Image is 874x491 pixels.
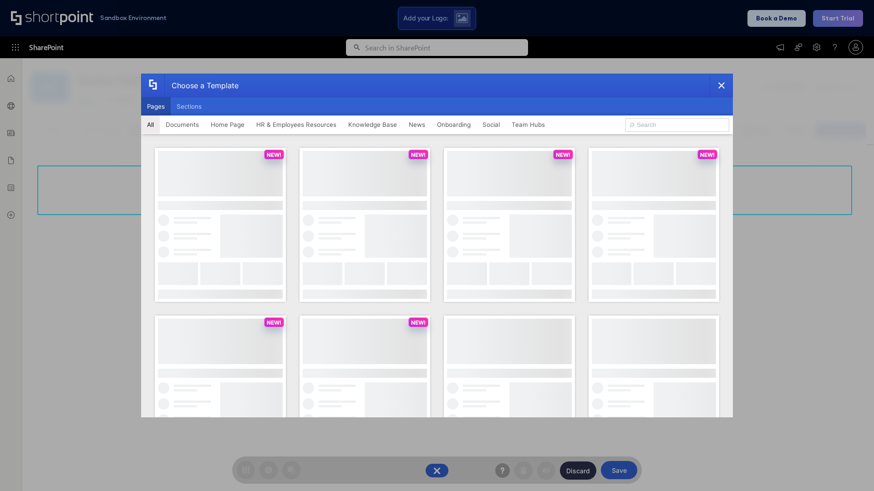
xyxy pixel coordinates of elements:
[556,151,570,158] p: NEW!
[506,115,551,134] button: Team Hubs
[267,151,281,158] p: NEW!
[477,115,506,134] button: Social
[141,115,160,134] button: All
[431,115,477,134] button: Onboarding
[342,115,403,134] button: Knowledge Base
[164,74,239,97] div: Choose a Template
[625,118,729,132] input: Search
[700,151,715,158] p: NEW!
[141,74,733,417] div: template selector
[205,115,250,134] button: Home Page
[828,447,874,491] iframe: Chat Widget
[411,151,426,158] p: NEW!
[250,115,342,134] button: HR & Employees Resources
[267,319,281,326] p: NEW!
[160,115,205,134] button: Documents
[403,115,431,134] button: News
[141,97,171,115] button: Pages
[411,319,426,326] p: NEW!
[171,97,208,115] button: Sections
